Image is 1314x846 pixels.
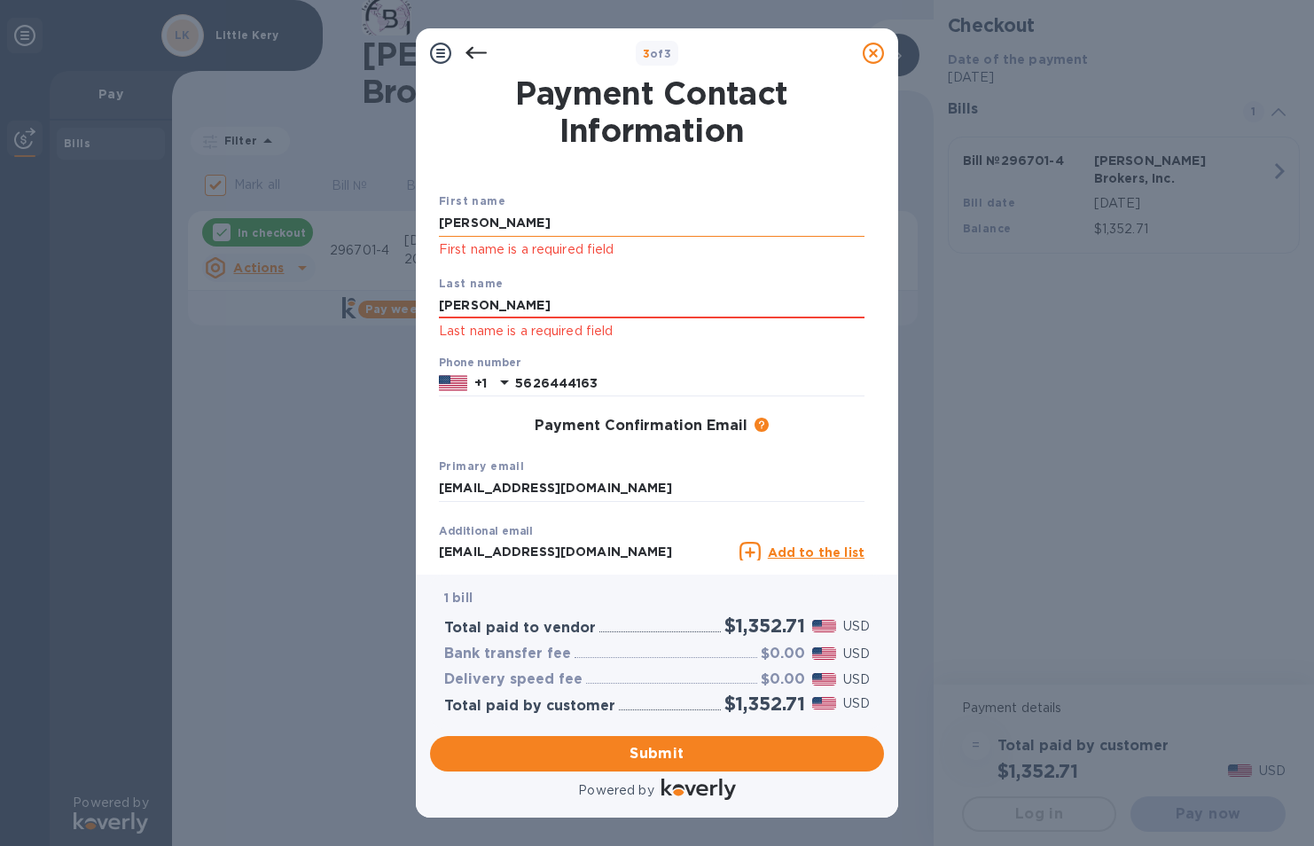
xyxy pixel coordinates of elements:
[444,620,596,637] h3: Total paid to vendor
[661,779,736,800] img: Logo
[761,646,805,662] h3: $0.00
[444,743,870,764] span: Submit
[535,418,747,435] h3: Payment Confirmation Email
[843,694,870,713] p: USD
[812,673,836,685] img: USD
[515,371,864,397] input: Enter your phone number
[578,781,653,800] p: Powered by
[439,459,524,473] b: Primary email
[643,47,650,60] span: 3
[474,374,487,392] p: +1
[439,239,864,260] p: First name is a required field
[768,545,864,560] u: Add to the list
[439,357,520,368] label: Phone number
[724,693,805,715] h2: $1,352.71
[843,645,870,663] p: USD
[439,475,864,502] input: Enter your primary name
[843,670,870,689] p: USD
[444,591,473,605] b: 1 bill
[439,321,864,341] p: Last name is a required field
[444,671,583,688] h3: Delivery speed fee
[724,615,805,637] h2: $1,352.71
[439,373,467,393] img: US
[439,293,864,319] input: Enter your last name
[439,74,864,149] h1: Payment Contact Information
[439,539,732,566] input: Enter additional email
[812,697,836,709] img: USD
[843,617,870,636] p: USD
[812,647,836,660] img: USD
[444,698,615,715] h3: Total paid by customer
[812,620,836,632] img: USD
[444,646,571,662] h3: Bank transfer fee
[439,194,505,208] b: First name
[439,210,864,237] input: Enter your first name
[761,671,805,688] h3: $0.00
[439,526,533,537] label: Additional email
[430,736,884,772] button: Submit
[643,47,672,60] b: of 3
[439,277,504,290] b: Last name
